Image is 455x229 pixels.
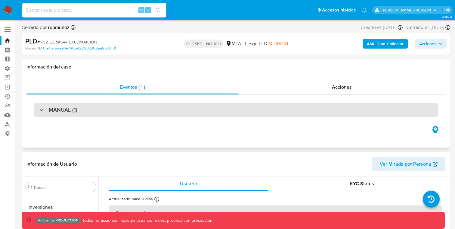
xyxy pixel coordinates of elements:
a: 0fe4b75ae94e746542290d302aa66b9f [43,46,116,51]
p: Actualizado hace 9 días [109,196,153,202]
span: Usuario [180,180,197,187]
span: Eventos ( 1 ) [120,84,145,91]
p: CLOSED - NO ROI [184,40,223,48]
span: Ver Mirada por Persona [380,157,431,171]
button: Inversiones [23,200,98,215]
p: Todas las acciones impactan usuarios reales, proceda con precaución. [81,218,213,223]
button: AML Data Collector [363,39,408,49]
b: robmunoz [47,24,70,31]
input: Buscar [34,185,94,190]
span: Cerrado por [22,24,70,31]
b: Person ID [25,46,42,51]
span: s [147,7,149,13]
p: Ambiente: PRODUCCIÓN [38,219,79,221]
h3: MANUAL (1) [49,107,77,113]
span: MIDHIGH [268,40,288,47]
div: MANUAL (1) [34,103,438,117]
span: Acciones [332,84,352,91]
span: Accesos rápidos [322,7,356,13]
a: Notificaciones [362,8,367,13]
h1: Información de Usuario [26,161,77,167]
b: PLD [25,36,37,46]
span: # NC2TZCbe54yTLX6EqlUau1ON [37,39,97,45]
input: Buscar usuario o caso... [22,6,166,14]
button: Acciones [415,39,447,49]
span: KYC Status [350,180,374,187]
span: - [404,24,405,31]
div: MLA [226,40,241,47]
span: Acciones [419,39,436,49]
button: search-icon [152,6,164,14]
h1: Información del caso [26,64,445,70]
th: Datos personales [109,205,442,220]
div: Creado el: [DATE] [361,24,403,31]
span: Riesgo PLD: [243,40,288,47]
span: ⌥ [139,7,144,13]
a: Salir [444,7,450,13]
button: Buscar [28,185,33,189]
button: Ver Mirada por Persona [372,157,445,171]
p: miguel.rodriguez@mercadolibre.com.co [382,7,442,13]
div: Cerrado el: [DATE] [407,24,450,31]
b: AML Data Collector [367,39,404,49]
